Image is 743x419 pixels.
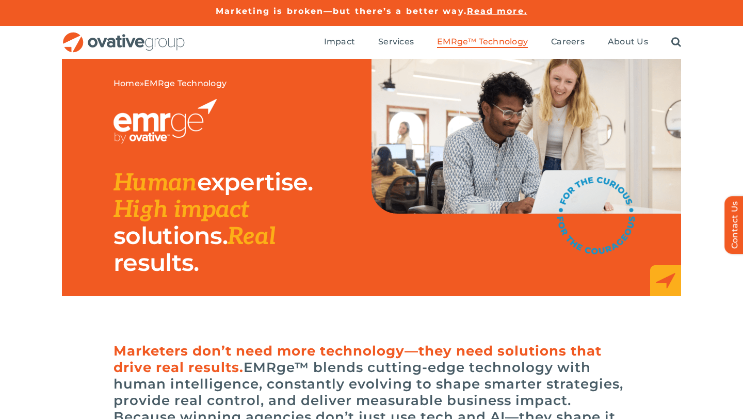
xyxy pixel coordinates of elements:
span: Impact [324,37,355,47]
a: Careers [551,37,585,48]
a: About Us [608,37,648,48]
span: results. [114,248,199,277]
span: EMRge Technology [144,78,227,88]
span: » [114,78,227,89]
img: EMRGE_RGB_wht [114,99,217,143]
nav: Menu [324,26,681,59]
span: High impact [114,196,249,224]
a: Services [378,37,414,48]
a: OG_Full_horizontal_RGB [62,31,186,41]
span: Real [228,222,276,251]
a: Read more. [467,6,527,16]
span: Careers [551,37,585,47]
span: expertise. [197,167,313,197]
a: EMRge™ Technology [437,37,528,48]
img: EMRge Landing Page Header Image [372,59,681,214]
span: Human [114,169,197,198]
a: Marketing is broken—but there’s a better way. [216,6,467,16]
span: Services [378,37,414,47]
img: EMRge_HomePage_Elements_Arrow Box [650,265,681,296]
a: Home [114,78,140,88]
span: EMRge™ Technology [437,37,528,47]
a: Impact [324,37,355,48]
span: solutions. [114,221,228,250]
span: Marketers don’t need more technology—they need solutions that drive real results. [114,343,602,376]
span: About Us [608,37,648,47]
a: Search [671,37,681,48]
